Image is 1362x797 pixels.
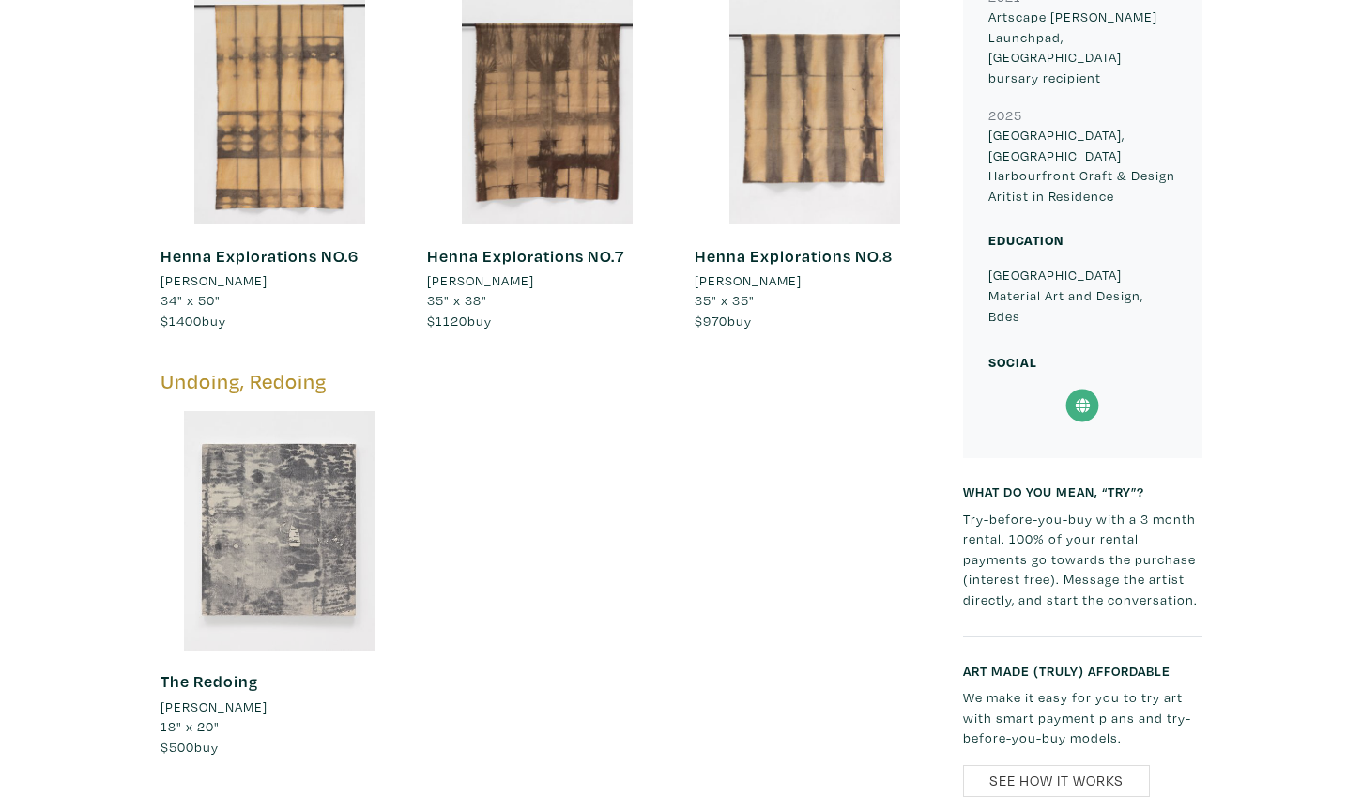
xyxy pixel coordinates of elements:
span: $1120 [427,312,467,330]
small: Social [988,353,1037,371]
a: [PERSON_NAME] [161,270,400,291]
span: 35" x 38" [427,291,487,309]
span: buy [161,312,226,330]
p: Try-before-you-buy with a 3 month rental. 100% of your rental payments go towards the purchase (i... [963,509,1202,610]
span: 35" x 35" [695,291,755,309]
h6: Art made (truly) affordable [963,663,1202,679]
span: $500 [161,738,194,756]
a: [PERSON_NAME] [695,270,934,291]
li: [PERSON_NAME] [427,270,534,291]
a: Henna Explorations NO.8 [695,245,893,267]
span: 18" x 20" [161,717,220,735]
span: $970 [695,312,727,330]
li: [PERSON_NAME] [695,270,802,291]
h5: Undoing, Redoing [161,369,935,394]
a: Henna Explorations NO.6 [161,245,359,267]
small: 2025 [988,106,1022,124]
span: buy [427,312,492,330]
a: [PERSON_NAME] [427,270,666,291]
span: 34" x 50" [161,291,221,309]
li: [PERSON_NAME] [161,270,268,291]
p: [GEOGRAPHIC_DATA], [GEOGRAPHIC_DATA] Harbourfront Craft & Design Aritist in Residence [988,125,1177,206]
a: The Redoing [161,670,258,692]
a: [PERSON_NAME] [161,697,400,717]
p: Artscape [PERSON_NAME] Launchpad, [GEOGRAPHIC_DATA] bursary recipient [988,7,1177,87]
li: [PERSON_NAME] [161,697,268,717]
a: Henna Explorations NO.7 [427,245,624,267]
span: buy [161,738,219,756]
span: $1400 [161,312,202,330]
small: Education [988,231,1064,249]
p: [GEOGRAPHIC_DATA] Material Art and Design, Bdes [988,265,1177,326]
h6: What do you mean, “try”? [963,483,1202,499]
span: buy [695,312,752,330]
p: We make it easy for you to try art with smart payment plans and try-before-you-buy models. [963,687,1202,748]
